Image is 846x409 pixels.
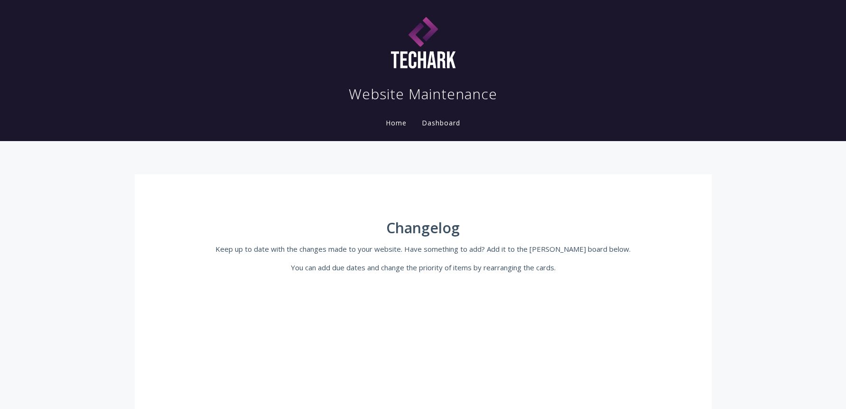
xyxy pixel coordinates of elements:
[420,118,462,127] a: Dashboard
[195,243,651,255] p: Keep up to date with the changes made to your website. Have something to add? Add it to the [PERS...
[349,85,497,104] h1: Website Maintenance
[195,220,651,236] h1: Changelog
[195,262,651,273] p: You can add due dates and change the priority of items by rearranging the cards.
[384,118,409,127] a: Home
